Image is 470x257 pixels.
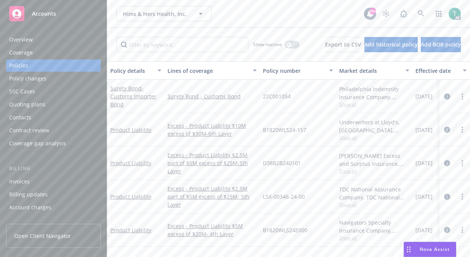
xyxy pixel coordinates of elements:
a: more [458,125,467,134]
span: Show inactive [253,41,282,48]
a: Surety Bond - Customs Bond [167,92,257,100]
a: Quoting plans [6,98,101,111]
span: Hims & Hers Health, Inc. [123,10,189,18]
div: SSC Cases [9,85,35,98]
span: B1820WLS24E000 [263,226,307,234]
input: Filter by keyword... [116,37,248,52]
div: Policy changes [9,72,47,85]
button: Effective date [412,61,470,80]
div: Contract review [9,124,49,137]
div: Policy details [110,67,153,75]
span: Accounts [32,11,56,17]
span: Open Client Navigator [14,232,71,240]
div: Coverage gap analysis [9,137,66,149]
a: Overview [6,34,101,46]
a: Installment plans [6,214,101,226]
a: circleInformation [443,159,452,168]
a: circleInformation [443,192,452,201]
a: Product Liability [110,126,151,133]
div: Invoices [9,175,30,188]
a: SSC Cases [6,85,101,98]
img: photo [449,8,461,20]
div: Overview [9,34,33,46]
a: circleInformation [443,92,452,101]
a: Stop snowing [378,6,394,21]
span: Nova Assist [420,246,450,252]
a: Coverage gap analysis [6,137,101,149]
span: [DATE] [415,92,433,100]
button: Lines of coverage [164,61,260,80]
span: - Customs Importer Bond [110,85,156,108]
div: Navigators Specialty Insurance Company, Hartford Insurance Group, CRC Group [339,218,409,235]
div: Quoting plans [9,98,45,111]
a: Contacts [6,111,101,124]
div: Lines of coverage [167,67,248,75]
div: Account charges [9,201,52,214]
span: [DATE] [415,159,433,167]
a: Product Liability [110,193,151,200]
a: Product Liability [110,159,151,167]
div: Billing updates [9,188,48,201]
div: Installment plans [9,214,54,226]
div: Policy number [263,67,325,75]
a: Coverage [6,47,101,59]
div: TDC National Assurance Company, TDC National Assurance Company, CRC Group [339,185,409,201]
span: Export to CSV [325,41,361,48]
a: more [458,92,467,101]
a: more [458,192,467,201]
a: Excess - Product Liability $2.5M part of $5M excess of $25M- 5th Layer [167,185,257,209]
div: Drag to move [404,242,414,257]
a: Report a Bug [396,6,411,21]
span: Show all [339,235,409,241]
span: [DATE] [415,193,433,201]
a: more [458,159,467,168]
div: 99+ [369,8,376,14]
div: Contacts [9,111,31,124]
div: Effective date [415,67,458,75]
button: Policy details [107,61,164,80]
span: LSX-00346-24-00 [263,193,305,201]
button: Export to CSV [325,37,361,52]
button: Add BOR policy [421,37,461,52]
a: Switch app [431,6,446,21]
button: Policy number [260,61,336,80]
a: Excess - Product Liability $2.5M part of $5M excess of $25M-5th Layer [167,151,257,175]
a: circleInformation [443,125,452,134]
a: Search [414,6,429,21]
button: Market details [336,61,412,80]
div: [PERSON_NAME] Excess and Surplus Insurance, Inc., [PERSON_NAME] Group, CRC Group [339,152,409,168]
a: Product Liability [110,226,151,234]
div: Coverage [9,47,33,59]
a: Excess - Product Liability $5M excess of $20M- 4th Layer [167,222,257,238]
button: Hims & Hers Health, Inc. [116,6,212,21]
div: Market details [339,67,401,75]
span: [DATE] [415,226,433,234]
a: Invoices [6,175,101,188]
span: Show all [339,201,409,208]
a: Surety Bond [110,85,156,108]
div: Philadelphia Indemnity Insurance Company, Philadelphia Insurance Companies, CA [PERSON_NAME] & Co... [339,85,409,101]
a: Policy changes [6,72,101,85]
a: Accounts [6,3,101,24]
a: Policies [6,59,101,72]
span: 22C001054 [263,92,291,100]
div: Billing [6,165,101,172]
span: [DATE] [415,126,433,134]
span: B1820WLS24-157 [263,126,306,134]
a: circleInformation [443,225,452,235]
div: Underwriters at Lloyd's, [GEOGRAPHIC_DATA], [PERSON_NAME] of London, CRC Group [339,118,409,134]
button: Add historical policy [364,37,418,52]
span: Show all [339,134,409,141]
a: Account charges [6,201,101,214]
a: Excess - Product Liability $10M excess of $30M-6th Layer [167,122,257,138]
span: Show all [339,101,409,108]
span: Add BOR policy [421,41,461,48]
a: Billing updates [6,188,101,201]
a: Contract review [6,124,101,137]
button: Nova Assist [404,242,456,257]
div: Policies [9,59,28,72]
span: D38B2B240101 [263,159,301,167]
span: Add historical policy [364,41,418,48]
a: more [458,225,467,235]
span: Show all [339,168,409,174]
